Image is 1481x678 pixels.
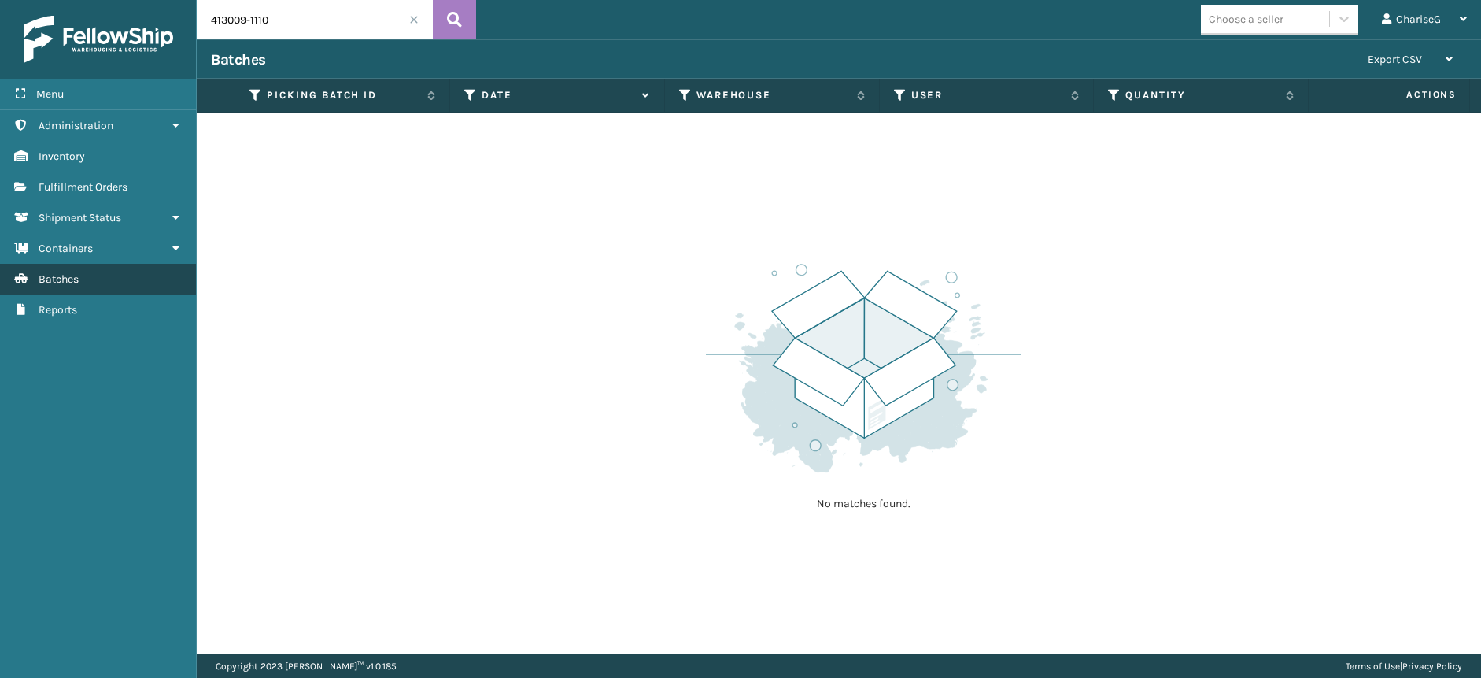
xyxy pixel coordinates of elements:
span: Fulfillment Orders [39,180,127,194]
span: Menu [36,87,64,101]
span: Reports [39,303,77,317]
label: Quantity [1125,88,1278,102]
span: Actions [1313,82,1466,108]
label: User [911,88,1064,102]
span: Shipment Status [39,211,121,224]
span: Export CSV [1368,53,1422,66]
span: Containers [39,242,93,255]
div: | [1346,654,1462,678]
span: Administration [39,119,113,132]
p: Copyright 2023 [PERSON_NAME]™ v 1.0.185 [216,654,397,678]
label: Date [482,88,634,102]
span: Inventory [39,150,85,163]
a: Terms of Use [1346,661,1400,672]
label: Picking batch ID [267,88,419,102]
h3: Batches [211,50,266,69]
div: Choose a seller [1209,11,1283,28]
span: Batches [39,272,79,286]
a: Privacy Policy [1402,661,1462,672]
img: logo [24,16,173,63]
label: Warehouse [696,88,849,102]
